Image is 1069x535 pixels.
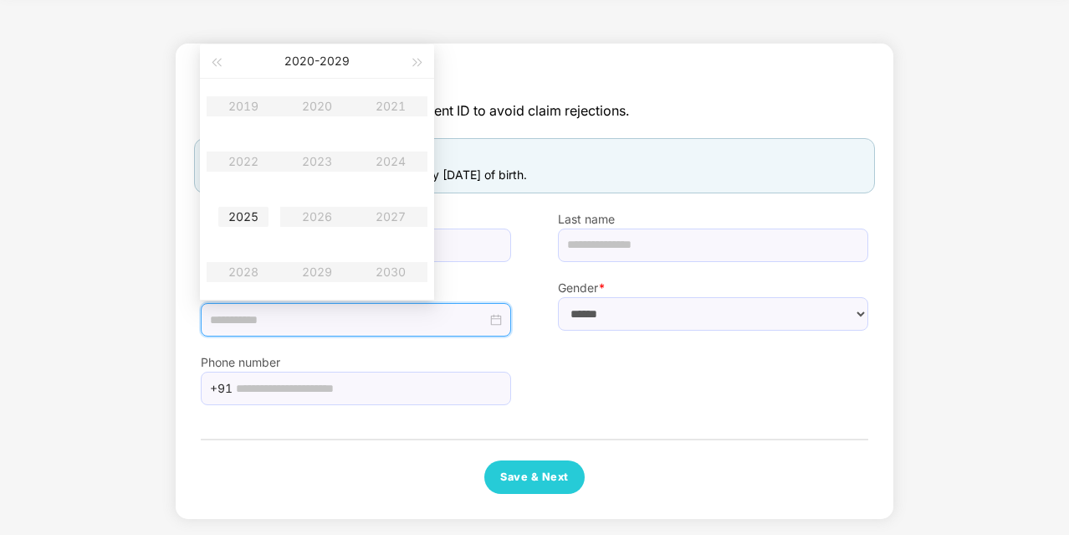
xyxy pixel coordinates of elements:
[201,353,511,372] label: Phone number
[558,279,868,297] label: Gender
[284,44,350,78] button: 2020-2029
[558,210,868,229] label: Last name
[210,376,233,401] span: +91
[484,460,585,494] button: Save & Next
[218,207,269,227] div: 2025
[201,69,868,100] span: Kid details
[207,189,280,244] td: 2025
[201,100,868,121] span: The details should be as per government ID to avoid claim rejections.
